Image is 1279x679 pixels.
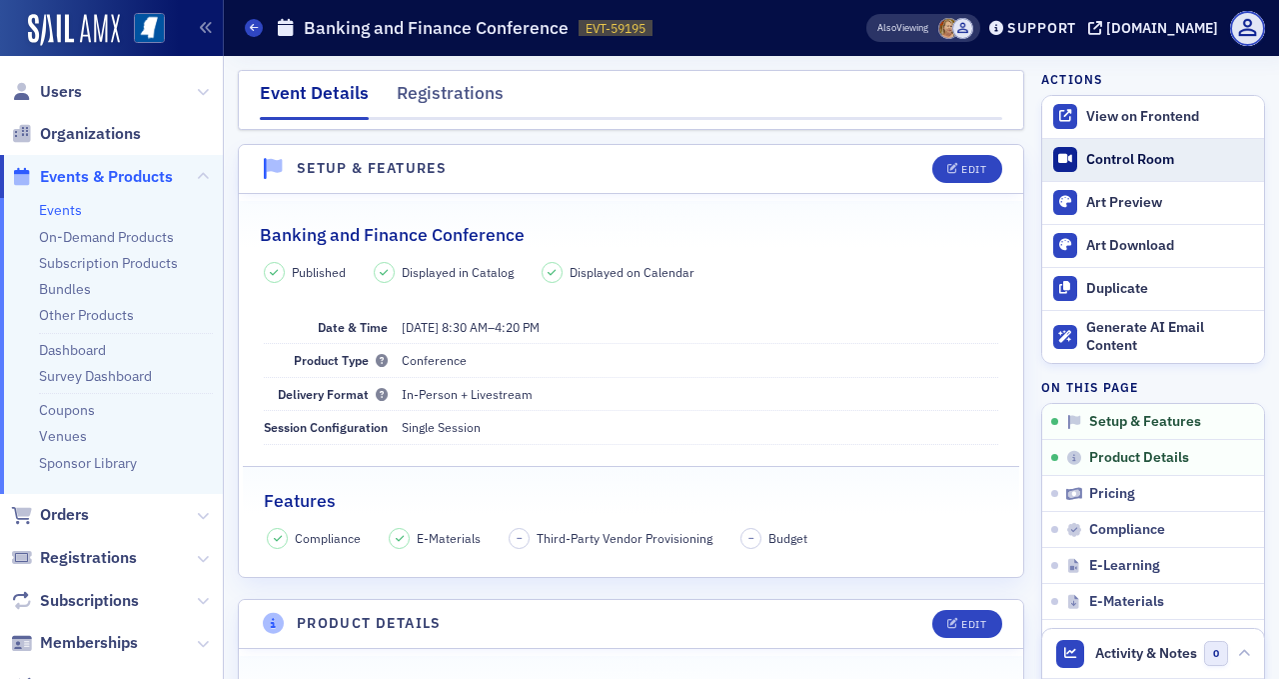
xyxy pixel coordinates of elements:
[932,155,1001,183] button: Edit
[264,488,336,514] h2: Features
[39,401,95,419] a: Coupons
[1007,19,1076,37] div: Support
[1086,319,1254,354] div: Generate AI Email Content
[442,319,488,335] time: 8:30 AM
[318,319,388,335] span: Date & Time
[417,529,481,547] span: E-Materials
[264,419,388,435] span: Session Configuration
[120,13,165,47] a: View Homepage
[28,14,120,46] img: SailAMX
[40,504,89,526] span: Orders
[1089,593,1164,611] span: E-Materials
[517,531,523,545] span: –
[1106,19,1218,37] div: [DOMAIN_NAME]
[134,13,165,44] img: SailAMX
[40,81,82,103] span: Users
[260,80,369,120] div: Event Details
[952,18,973,39] span: MSCPA Conference
[260,222,525,248] h2: Banking and Finance Conference
[39,427,87,445] a: Venues
[402,352,467,368] span: Conference
[1086,151,1254,169] div: Control Room
[1042,139,1264,181] a: Control Room
[297,158,447,179] h4: Setup & Features
[40,632,138,654] span: Memberships
[292,263,346,281] span: Published
[402,319,439,335] span: [DATE]
[1042,310,1264,364] button: Generate AI Email Content
[11,547,137,569] a: Registrations
[586,20,645,37] span: EVT-59195
[402,263,514,281] span: Displayed in Catalog
[39,280,91,298] a: Bundles
[11,123,141,145] a: Organizations
[294,352,388,368] span: Product Type
[1086,108,1254,126] div: View on Frontend
[1042,96,1264,138] a: View on Frontend
[768,529,807,547] span: Budget
[40,166,173,188] span: Events & Products
[39,254,178,272] a: Subscription Products
[1086,237,1254,255] div: Art Download
[495,319,540,335] time: 4:20 PM
[1089,413,1201,431] span: Setup & Features
[877,21,928,35] span: Viewing
[397,80,504,117] div: Registrations
[39,201,82,219] a: Events
[1230,11,1265,46] span: Profile
[1089,485,1135,503] span: Pricing
[40,590,139,612] span: Subscriptions
[932,610,1001,638] button: Edit
[1042,181,1264,224] a: Art Preview
[40,547,137,569] span: Registrations
[1095,643,1197,664] span: Activity & Notes
[39,341,106,359] a: Dashboard
[1088,21,1225,35] button: [DOMAIN_NAME]
[1041,378,1265,396] h4: On this page
[11,590,139,612] a: Subscriptions
[278,386,388,402] span: Delivery Format
[1204,641,1229,666] span: 0
[1089,557,1160,575] span: E-Learning
[39,454,137,472] a: Sponsor Library
[11,504,89,526] a: Orders
[1086,194,1254,212] div: Art Preview
[1086,280,1254,298] div: Duplicate
[402,419,481,435] span: Single Session
[402,319,540,335] span: –
[402,386,533,402] span: In-Person + Livestream
[11,166,173,188] a: Events & Products
[295,529,361,547] span: Compliance
[1042,224,1264,267] a: Art Download
[11,632,138,654] a: Memberships
[877,21,896,34] div: Also
[297,613,442,634] h4: Product Details
[748,531,754,545] span: –
[304,16,569,40] h1: Banking and Finance Conference
[11,81,82,103] a: Users
[938,18,959,39] span: Ellen Vaughn
[39,367,152,385] a: Survey Dashboard
[961,619,986,630] div: Edit
[40,123,141,145] span: Organizations
[39,306,134,324] a: Other Products
[1042,267,1264,310] button: Duplicate
[39,228,174,246] a: On-Demand Products
[570,263,694,281] span: Displayed on Calendar
[537,529,712,547] span: Third-Party Vendor Provisioning
[1089,521,1165,539] span: Compliance
[961,164,986,175] div: Edit
[1089,449,1189,467] span: Product Details
[1041,70,1103,88] h4: Actions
